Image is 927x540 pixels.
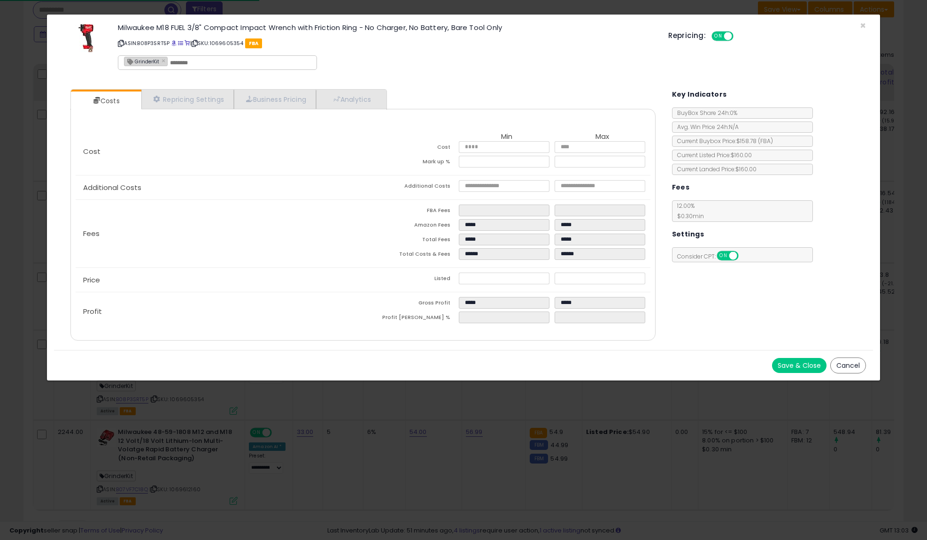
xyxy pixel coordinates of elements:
[76,184,363,191] p: Additional Costs
[363,141,459,156] td: Cost
[758,137,773,145] span: ( FBA )
[171,39,177,47] a: BuyBox page
[672,151,752,159] span: Current Listed Price: $160.00
[672,202,704,220] span: 12.00 %
[718,252,729,260] span: ON
[185,39,190,47] a: Your listing only
[737,252,752,260] span: OFF
[830,357,866,373] button: Cancel
[672,137,773,145] span: Current Buybox Price:
[363,180,459,195] td: Additional Costs
[672,89,727,100] h5: Key Indicators
[363,273,459,287] td: Listed
[712,32,724,40] span: ON
[363,312,459,326] td: Profit [PERSON_NAME] %
[860,19,866,32] span: ×
[118,24,654,31] h3: Milwaukee M18 FUEL 3/8" Compact Impact Wrench with Friction Ring - No Charger, No Battery, Bare T...
[363,219,459,234] td: Amazon Fees
[124,57,159,65] span: GrinderKit
[76,276,363,284] p: Price
[672,182,690,193] h5: Fees
[316,90,386,109] a: Analytics
[363,156,459,170] td: Mark up %
[555,133,650,141] th: Max
[162,56,167,65] a: ×
[459,133,555,141] th: Min
[76,148,363,155] p: Cost
[76,230,363,237] p: Fees
[363,297,459,312] td: Gross Profit
[772,358,827,373] button: Save & Close
[732,32,747,40] span: OFF
[118,36,654,51] p: ASIN: B08P3SRT5P | SKU: 1069605354
[672,252,751,260] span: Consider CPT:
[672,165,757,173] span: Current Landed Price: $160.00
[141,90,234,109] a: Repricing Settings
[245,38,263,48] span: FBA
[668,32,706,39] h5: Repricing:
[672,123,739,131] span: Avg. Win Price 24h: N/A
[363,234,459,248] td: Total Fees
[672,109,737,117] span: BuyBox Share 24h: 0%
[71,91,140,110] a: Costs
[363,248,459,263] td: Total Costs & Fees
[736,137,773,145] span: $158.78
[672,212,704,220] span: $0.30 min
[672,228,704,240] h5: Settings
[178,39,183,47] a: All offer listings
[76,308,363,315] p: Profit
[363,205,459,219] td: FBA Fees
[234,90,316,109] a: Business Pricing
[72,24,100,52] img: 31yg8dS8RjL._SL60_.jpg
